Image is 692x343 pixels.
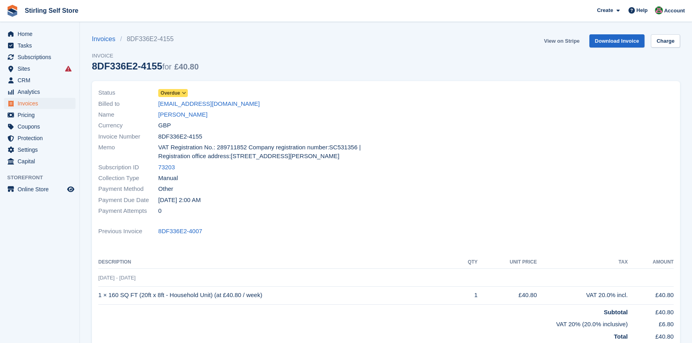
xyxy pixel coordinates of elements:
[158,163,175,172] a: 73203
[541,34,583,48] a: View on Stripe
[6,5,18,17] img: stora-icon-8386f47178a22dfd0bd8f6a31ec36ba5ce8667c1dd55bd0f319d3a0aa187defe.svg
[477,256,537,269] th: Unit Price
[18,28,66,40] span: Home
[98,317,628,329] td: VAT 20% (20.0% inclusive)
[158,227,202,236] a: 8DF336E2-4007
[158,132,202,141] span: 8DF336E2-4155
[158,121,171,130] span: GBP
[18,133,66,144] span: Protection
[18,75,66,86] span: CRM
[18,184,66,195] span: Online Store
[158,174,178,183] span: Manual
[4,28,76,40] a: menu
[4,144,76,155] a: menu
[158,99,260,109] a: [EMAIL_ADDRESS][DOMAIN_NAME]
[4,109,76,121] a: menu
[98,132,158,141] span: Invoice Number
[4,75,76,86] a: menu
[628,317,674,329] td: £6.80
[66,184,76,194] a: Preview store
[456,286,477,304] td: 1
[628,304,674,317] td: £40.80
[664,7,685,15] span: Account
[92,52,199,60] span: Invoice
[92,61,199,71] div: 8DF336E2-4155
[636,6,648,14] span: Help
[98,99,158,109] span: Billed to
[4,156,76,167] a: menu
[174,62,199,71] span: £40.80
[4,121,76,132] a: menu
[161,89,180,97] span: Overdue
[18,156,66,167] span: Capital
[98,275,135,281] span: [DATE] - [DATE]
[98,163,158,172] span: Subscription ID
[158,184,173,194] span: Other
[22,4,82,17] a: Stirling Self Store
[92,34,120,44] a: Invoices
[98,286,456,304] td: 1 × 160 SQ FT (20ft x 8ft - Household Unit) (at £40.80 / week)
[158,196,201,205] time: 2025-09-18 01:00:00 UTC
[98,143,158,161] span: Memo
[537,291,628,300] div: VAT 20.0% incl.
[4,98,76,109] a: menu
[4,52,76,63] a: menu
[7,174,80,182] span: Storefront
[65,65,72,72] i: Smart entry sync failures have occurred
[477,286,537,304] td: £40.80
[614,333,628,340] strong: Total
[456,256,477,269] th: QTY
[92,34,199,44] nav: breadcrumbs
[628,329,674,341] td: £40.80
[18,40,66,51] span: Tasks
[4,184,76,195] a: menu
[18,144,66,155] span: Settings
[98,174,158,183] span: Collection Type
[597,6,613,14] span: Create
[98,196,158,205] span: Payment Due Date
[98,206,158,216] span: Payment Attempts
[158,206,161,216] span: 0
[4,86,76,97] a: menu
[98,121,158,130] span: Currency
[589,34,645,48] a: Download Invoice
[158,143,381,161] span: VAT Registration No.: 289711852 Company registration number:SC531356 | Registration office addres...
[162,62,171,71] span: for
[158,88,188,97] a: Overdue
[18,52,66,63] span: Subscriptions
[98,88,158,97] span: Status
[98,184,158,194] span: Payment Method
[98,110,158,119] span: Name
[537,256,628,269] th: Tax
[98,227,158,236] span: Previous Invoice
[18,86,66,97] span: Analytics
[18,98,66,109] span: Invoices
[4,40,76,51] a: menu
[18,63,66,74] span: Sites
[4,63,76,74] a: menu
[628,256,674,269] th: Amount
[4,133,76,144] a: menu
[655,6,663,14] img: Lucy
[628,286,674,304] td: £40.80
[18,121,66,132] span: Coupons
[18,109,66,121] span: Pricing
[98,256,456,269] th: Description
[604,309,628,315] strong: Subtotal
[651,34,680,48] a: Charge
[158,110,207,119] a: [PERSON_NAME]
